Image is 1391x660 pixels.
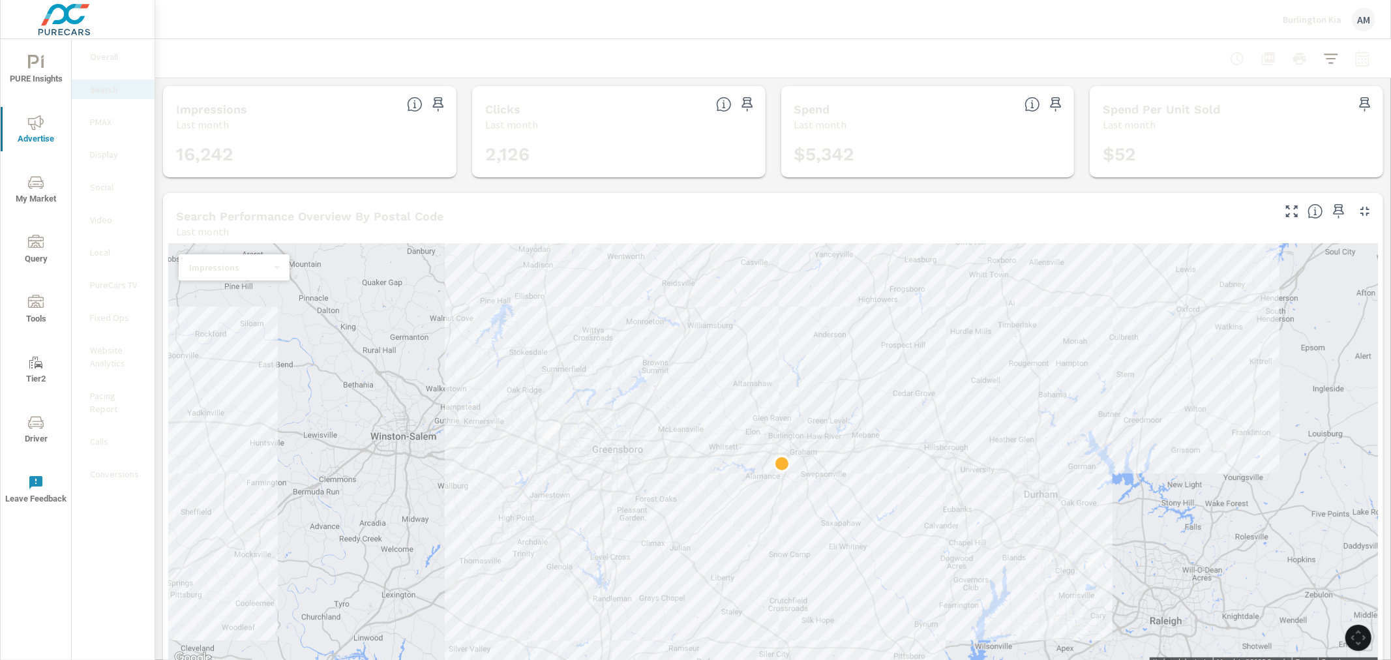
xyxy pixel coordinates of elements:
div: PureCars TV [72,275,155,295]
span: The number of times an ad was clicked by a consumer. [716,97,732,112]
span: PURE Insights [5,55,67,87]
p: Impressions [189,262,269,273]
p: Last month [485,117,538,132]
h5: Spend [794,102,830,116]
span: Save this to your personalized report [428,94,449,115]
p: Calls [90,435,144,448]
p: Search [90,83,144,96]
span: Save this to your personalized report [737,94,758,115]
div: Impressions [179,262,279,274]
span: Leave Feedback [5,475,67,507]
p: Last month [176,224,229,239]
span: Understand Search performance data by postal code. Individual postal codes can be selected and ex... [1308,203,1323,219]
h5: Spend Per Unit Sold [1103,102,1220,116]
div: nav menu [1,39,71,519]
div: AM [1352,8,1375,31]
p: PureCars TV [90,278,144,292]
p: Last month [176,117,229,132]
button: Print Report [1287,46,1313,72]
h3: $52 [1103,143,1370,166]
span: My Market [5,175,67,207]
button: Make Fullscreen [1281,201,1302,222]
h3: 2,126 [485,143,753,166]
p: Pacing Report [90,389,144,415]
span: Query [5,235,67,267]
div: Website Analytics [72,340,155,373]
h5: Impressions [176,102,247,116]
span: Save this to your personalized report [1328,201,1349,222]
p: Video [90,213,144,226]
button: Apply Filters [1318,46,1344,72]
div: PMAX [72,112,155,132]
p: Display [90,148,144,161]
p: Fixed Ops [90,311,144,324]
div: Display [72,145,155,164]
div: Search [72,80,155,99]
div: Calls [72,432,155,451]
div: Video [72,210,155,230]
span: Save this to your personalized report [1045,94,1066,115]
div: Social [72,177,155,197]
p: Overall [90,50,144,63]
p: Conversions [90,468,144,481]
p: Last month [1103,117,1156,132]
h3: 16,242 [176,143,443,166]
p: PMAX [90,115,144,128]
div: Conversions [72,464,155,484]
span: Driver [5,415,67,447]
div: Local [72,243,155,262]
span: Tier2 [5,355,67,387]
p: Last month [794,117,847,132]
p: Local [90,246,144,259]
h5: Search Performance Overview By Postal Code [176,209,443,223]
p: Burlington Kia [1283,14,1341,25]
div: Overall [72,47,155,67]
span: Advertise [5,115,67,147]
span: The number of times an ad was shown on your behalf. [407,97,423,112]
span: The amount of money spent on advertising during the period. [1025,97,1040,112]
p: Social [90,181,144,194]
h5: Clicks [485,102,520,116]
button: "Export Report to PDF" [1255,46,1281,72]
span: Save this to your personalized report [1354,94,1375,115]
div: Fixed Ops [72,308,155,327]
h3: $5,342 [794,143,1062,166]
p: Website Analytics [90,344,144,370]
button: Select Date Range [1349,46,1375,72]
span: Tools [5,295,67,327]
div: Pacing Report [72,386,155,419]
button: Map camera controls [1345,625,1371,651]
